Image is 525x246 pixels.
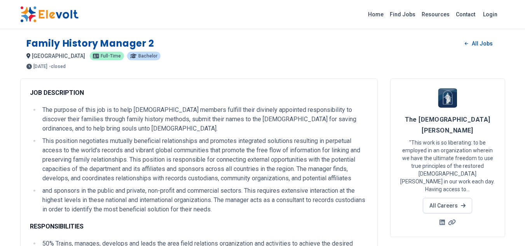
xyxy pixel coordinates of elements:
[101,54,121,58] span: full-time
[459,38,499,49] a: All Jobs
[30,89,84,96] strong: JOB DESCRIPTION
[419,8,453,21] a: Resources
[453,8,478,21] a: Contact
[30,223,84,230] strong: RESPONSIBILITIES
[33,64,47,69] span: [DATE]
[438,88,457,108] img: The Church of Jesus Christ of Latter-day Saints
[365,8,387,21] a: Home
[49,64,66,69] p: - closed
[423,198,472,213] a: All Careers
[405,116,490,134] span: The [DEMOGRAPHIC_DATA][PERSON_NAME]
[138,54,157,58] span: bachelor
[400,139,495,193] p: "This work is so liberating: to be employed in an organization wherein we have the ultimate freed...
[478,7,502,22] a: Login
[387,8,419,21] a: Find Jobs
[26,37,154,50] h1: Family History Manager 2
[40,105,368,133] li: The purpose of this job is to help [DEMOGRAPHIC_DATA] members fulfill their divinely appointed re...
[20,6,78,23] img: Elevolt
[40,136,368,183] li: This position negotiates mutually beneficial relationships and promotes integrated solutions resu...
[32,53,85,59] span: [GEOGRAPHIC_DATA]
[40,186,368,214] li: and sponsors in the public and private, non-profit and commercial sectors. This requires extensiv...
